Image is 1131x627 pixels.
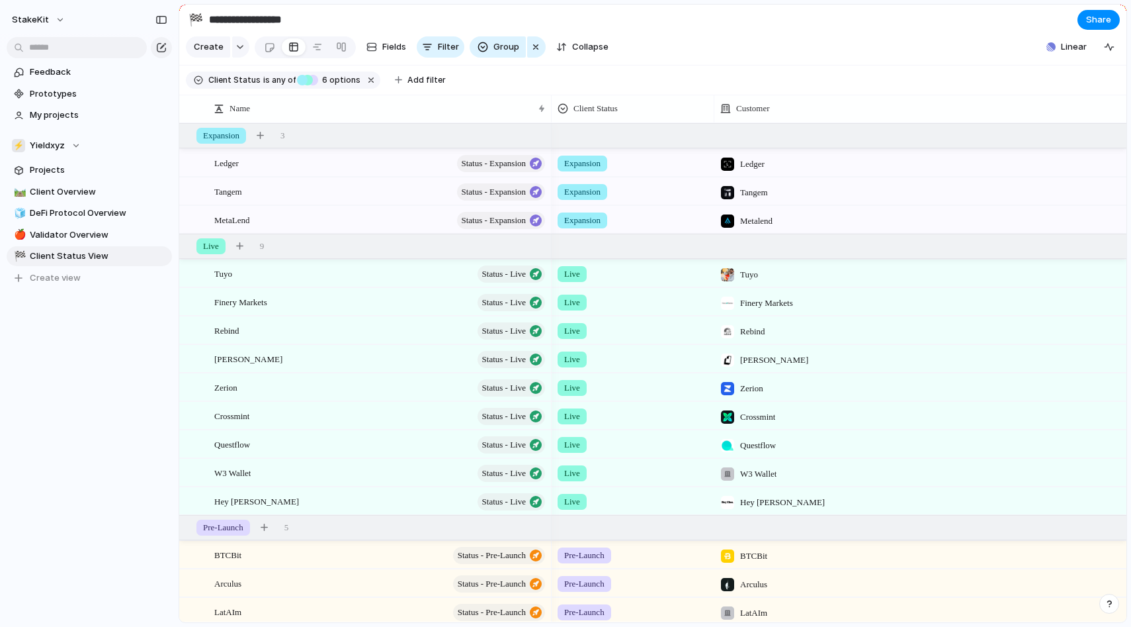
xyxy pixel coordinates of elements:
[740,297,793,310] span: Finery Markets
[740,578,767,591] span: Arculus
[30,250,167,263] span: Client Status View
[493,40,519,54] span: Group
[1086,13,1111,26] span: Share
[270,74,296,86] span: any of
[188,11,203,28] div: 🏁
[564,324,580,338] span: Live
[478,379,545,397] button: Status - Live
[214,408,249,423] span: Crossmint
[457,183,546,201] button: Status - Expansion
[30,109,167,122] span: My projects
[470,36,526,58] button: Group
[214,212,249,227] span: MetaLend
[458,603,526,622] span: Status - Pre-Launch
[7,268,172,288] button: Create view
[12,139,25,152] div: ⚡
[572,40,608,54] span: Collapse
[740,496,825,509] span: Hey [PERSON_NAME]
[740,158,765,171] span: Ledger
[214,575,241,591] span: Arculus
[740,467,776,481] span: W3 Wallet
[185,9,206,30] button: 🏁
[214,265,232,281] span: Tuyo
[564,577,605,591] span: Pre-Launch
[478,265,545,283] button: Status - Live
[297,73,363,87] button: 6 options
[1061,40,1087,54] span: Linear
[458,546,526,565] span: Status - Pre-Launch
[564,185,601,199] span: Expansion
[7,203,172,223] a: 🧊DeFi Protocol Overview
[14,184,23,199] div: 🛤️
[438,40,459,54] span: Filter
[407,74,446,86] span: Add filter
[14,227,23,242] div: 🍎
[214,547,241,562] span: BTCBit
[478,408,545,425] button: Status - Live
[30,207,167,220] span: DeFi Protocol Overview
[478,322,545,340] button: Status - Live
[230,102,250,115] span: Name
[12,13,49,26] span: StakeKit
[462,211,526,230] span: Status - Expansion
[564,214,601,227] span: Expansion
[214,436,250,452] span: Questflow
[284,521,289,534] span: 5
[203,521,243,534] span: Pre-Launch
[740,325,765,338] span: Rebind
[740,410,775,424] span: Crossmint
[564,438,580,452] span: Live
[214,493,299,508] span: Hey [PERSON_NAME]
[457,155,546,172] button: Status - Expansion
[214,322,239,338] span: Rebind
[194,40,224,54] span: Create
[318,75,329,85] span: 6
[208,74,261,86] span: Client Status
[318,74,360,86] span: options
[261,73,298,87] button: isany of
[482,379,526,397] span: Status - Live
[14,206,23,221] div: 🧊
[203,240,219,253] span: Live
[260,240,265,253] span: 9
[6,9,72,30] button: StakeKit
[263,74,270,86] span: is
[740,606,767,620] span: LatAIm
[382,40,406,54] span: Fields
[740,439,776,452] span: Questflow
[564,410,580,423] span: Live
[7,225,172,245] a: 🍎Validator Overview
[478,351,545,368] button: Status - Live
[740,550,767,563] span: BTCBit
[564,353,580,366] span: Live
[12,185,25,199] button: 🛤️
[7,84,172,104] a: Prototypes
[30,271,81,285] span: Create view
[736,102,770,115] span: Customer
[740,268,758,281] span: Tuyo
[7,246,172,266] a: 🏁Client Status View
[482,350,526,369] span: Status - Live
[214,351,282,366] span: [PERSON_NAME]
[564,296,580,309] span: Live
[7,62,172,82] a: Feedback
[564,606,605,619] span: Pre-Launch
[214,294,267,309] span: Finery Markets
[478,493,545,510] button: Status - Live
[387,71,454,89] button: Add filter
[12,228,25,242] button: 🍎
[30,164,167,177] span: Projects
[482,265,526,283] span: Status - Live
[551,36,614,58] button: Collapse
[482,493,526,511] span: Status - Live
[482,407,526,426] span: Status - Live
[30,139,65,152] span: Yieldxyz
[740,215,773,228] span: Metalend
[280,129,285,142] span: 3
[462,183,526,201] span: Status - Expansion
[7,105,172,125] a: My projects
[482,322,526,340] span: Status - Live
